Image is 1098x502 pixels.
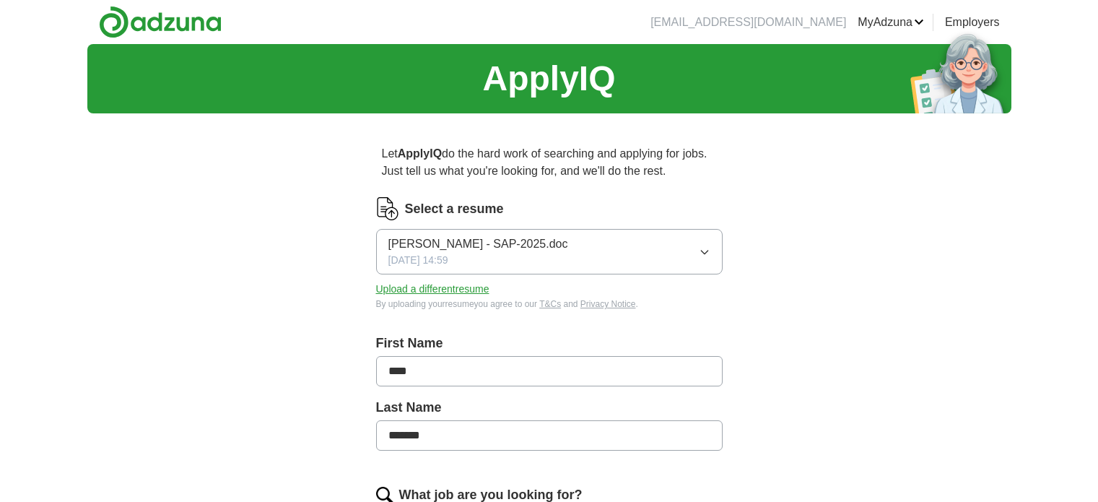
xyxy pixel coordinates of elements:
[580,299,636,309] a: Privacy Notice
[376,139,723,186] p: Let do the hard work of searching and applying for jobs. Just tell us what you're looking for, an...
[482,53,615,105] h1: ApplyIQ
[398,147,442,160] strong: ApplyIQ
[99,6,222,38] img: Adzuna logo
[388,253,448,268] span: [DATE] 14:59
[376,282,489,297] button: Upload a differentresume
[376,334,723,353] label: First Name
[376,229,723,274] button: [PERSON_NAME] - SAP-2025.doc[DATE] 14:59
[376,398,723,417] label: Last Name
[376,197,399,220] img: CV Icon
[539,299,561,309] a: T&Cs
[650,14,846,31] li: [EMAIL_ADDRESS][DOMAIN_NAME]
[405,199,504,219] label: Select a resume
[388,235,568,253] span: [PERSON_NAME] - SAP-2025.doc
[376,298,723,311] div: By uploading your resume you agree to our and .
[945,14,1000,31] a: Employers
[858,14,924,31] a: MyAdzuna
